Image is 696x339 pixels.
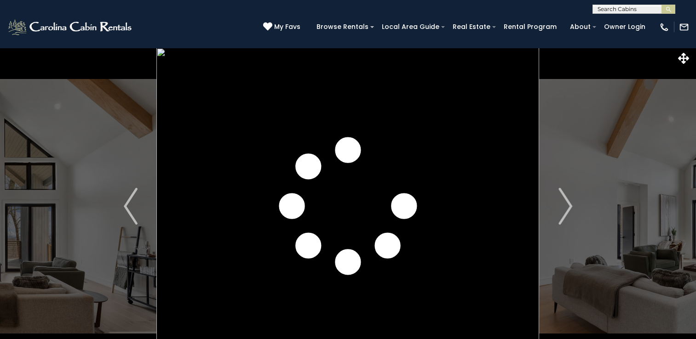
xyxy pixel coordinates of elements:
[263,22,303,32] a: My Favs
[448,20,495,34] a: Real Estate
[599,20,650,34] a: Owner Login
[7,18,134,36] img: White-1-2.png
[558,188,572,225] img: arrow
[565,20,595,34] a: About
[377,20,444,34] a: Local Area Guide
[124,188,138,225] img: arrow
[679,22,689,32] img: mail-regular-white.png
[499,20,561,34] a: Rental Program
[274,22,300,32] span: My Favs
[659,22,669,32] img: phone-regular-white.png
[312,20,373,34] a: Browse Rentals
